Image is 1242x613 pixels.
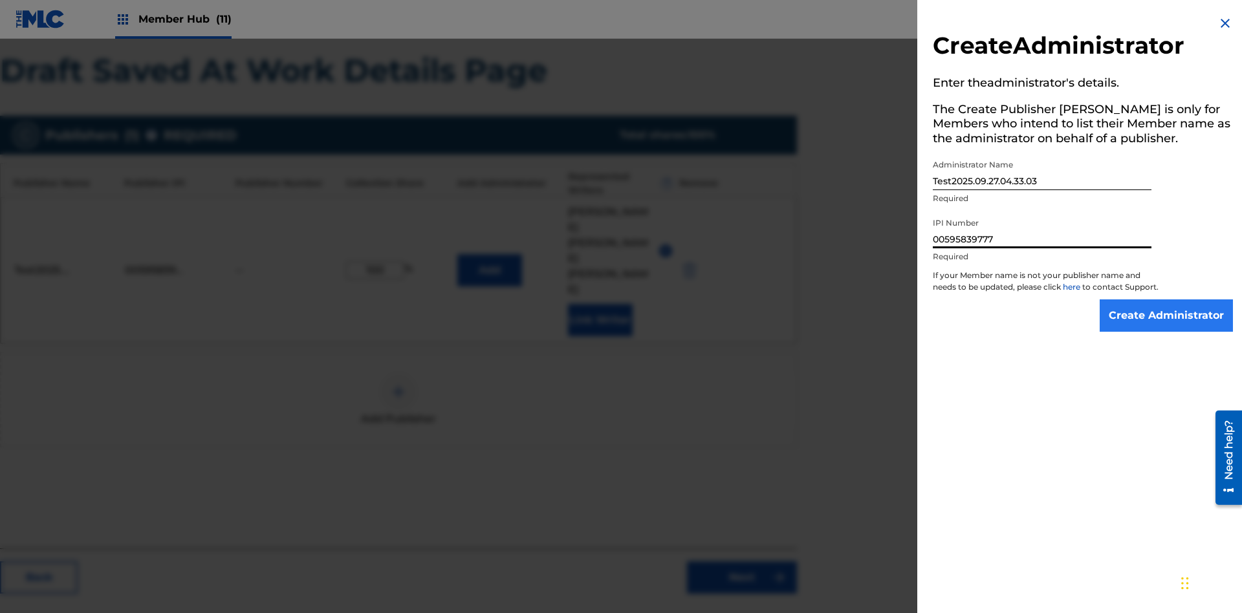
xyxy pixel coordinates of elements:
input: Create Administrator [1100,299,1233,332]
img: MLC Logo [16,10,65,28]
h5: The Create Publisher [PERSON_NAME] is only for Members who intend to list their Member name as th... [933,98,1233,154]
p: If your Member name is not your publisher name and needs to be updated, please click to contact S... [933,270,1159,299]
span: (11) [216,13,232,25]
img: Top Rightsholders [115,12,131,27]
iframe: Chat Widget [1177,551,1242,613]
h5: Enter the administrator 's details. [933,72,1233,98]
p: Required [933,193,1151,204]
span: Member Hub [138,12,232,27]
h2: Create Administrator [933,31,1233,64]
iframe: Resource Center [1206,405,1242,511]
p: Required [933,251,1151,263]
div: Drag [1181,564,1189,603]
a: here [1063,282,1082,292]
